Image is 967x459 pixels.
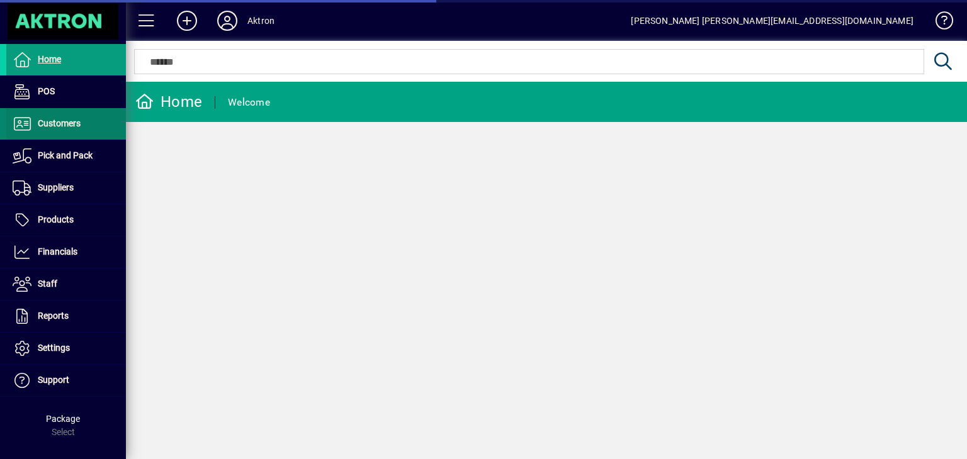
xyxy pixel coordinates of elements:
[38,375,69,385] span: Support
[247,11,274,31] div: Aktron
[167,9,207,32] button: Add
[38,279,57,289] span: Staff
[228,92,270,113] div: Welcome
[38,311,69,321] span: Reports
[6,204,126,236] a: Products
[38,118,81,128] span: Customers
[6,333,126,364] a: Settings
[38,86,55,96] span: POS
[6,301,126,332] a: Reports
[38,54,61,64] span: Home
[38,150,93,160] span: Pick and Pack
[6,268,126,300] a: Staff
[207,9,247,32] button: Profile
[6,140,126,172] a: Pick and Pack
[38,343,70,353] span: Settings
[6,365,126,396] a: Support
[6,172,126,204] a: Suppliers
[38,246,77,257] span: Financials
[6,236,126,268] a: Financials
[38,182,74,192] span: Suppliers
[6,76,126,108] a: POS
[926,3,951,43] a: Knowledge Base
[6,108,126,140] a: Customers
[38,214,74,224] span: Products
[631,11,913,31] div: [PERSON_NAME] [PERSON_NAME][EMAIL_ADDRESS][DOMAIN_NAME]
[135,92,202,112] div: Home
[46,414,80,424] span: Package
